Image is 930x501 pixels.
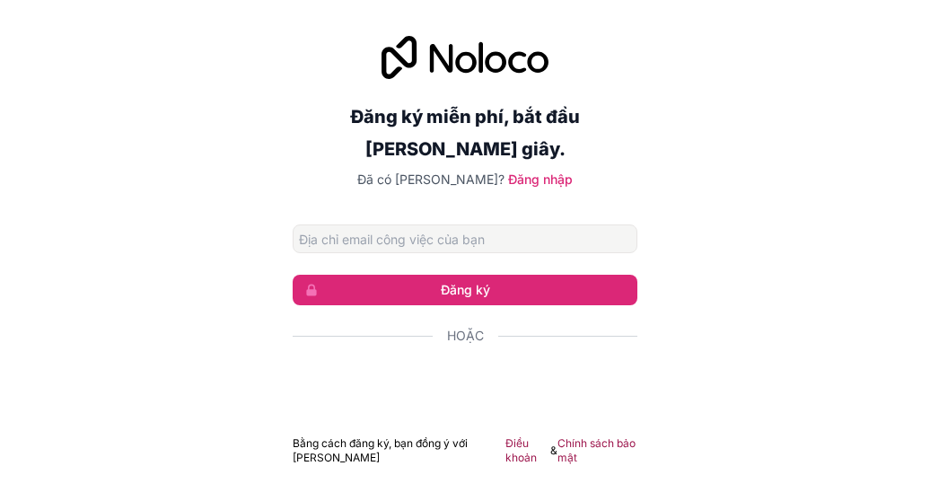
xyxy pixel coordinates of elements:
[293,436,468,464] font: Bằng cách đăng ký, bạn đồng ý với [PERSON_NAME]
[293,275,637,305] button: Đăng ký
[441,282,490,297] font: Đăng ký
[557,436,637,465] a: Chính sách bảo mật
[508,171,573,187] a: Đăng nhập
[350,106,580,160] font: Đăng ký miễn phí, bắt đầu [PERSON_NAME] giây.
[357,171,504,187] font: Đã có [PERSON_NAME]?
[550,444,557,457] font: &
[293,224,637,253] input: Địa chỉ email
[505,436,551,465] a: Điều khoản
[557,436,636,464] font: Chính sách bảo mật
[284,365,646,404] iframe: Nút Đăng nhập bằng Google
[447,328,484,343] font: Hoặc
[505,436,537,464] font: Điều khoản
